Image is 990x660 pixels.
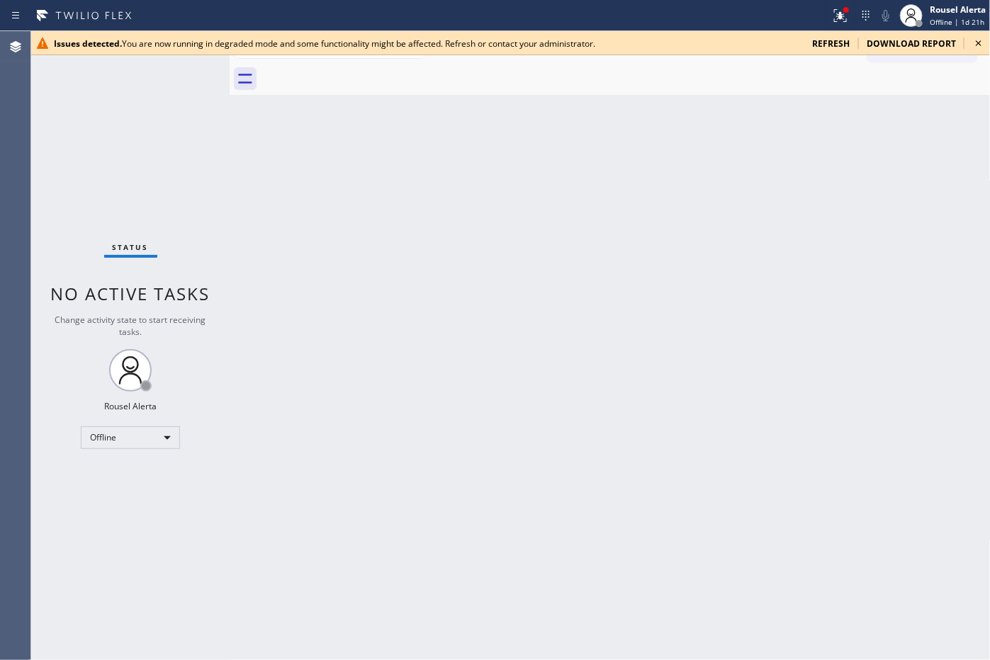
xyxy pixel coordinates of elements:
[812,38,850,50] span: refresh
[867,38,956,50] span: download report
[876,6,896,25] button: Mute
[104,400,157,412] div: Rousel Alerta
[930,4,986,16] div: Rousel Alerta
[81,426,180,449] div: Offline
[54,38,122,50] b: Issues detected.
[54,38,801,50] div: You are now running in degraded mode and some functionality might be affected. Refresh or contact...
[55,314,206,338] span: Change activity state to start receiving tasks.
[930,17,984,27] span: Offline | 1d 21h
[51,282,210,305] span: No active tasks
[113,242,149,252] span: Status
